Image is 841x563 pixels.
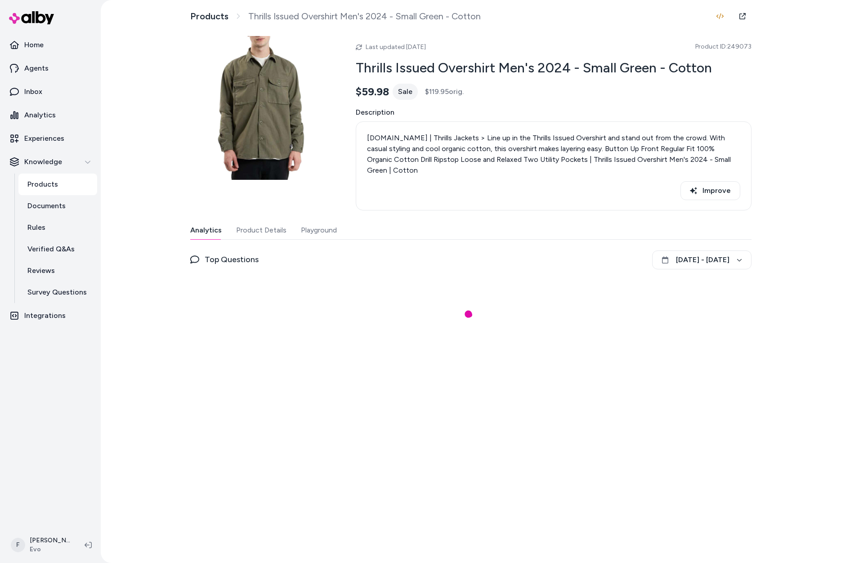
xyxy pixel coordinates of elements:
p: [PERSON_NAME] [30,536,70,545]
p: Reviews [27,265,55,276]
a: Home [4,34,97,56]
span: $59.98 [356,85,389,98]
span: Product ID: 249073 [695,42,752,51]
nav: breadcrumb [190,11,481,22]
span: F [11,538,25,552]
button: Playground [301,221,337,239]
a: Survey Questions [18,281,97,303]
a: Products [190,11,228,22]
img: thrills-issued-overshirt-men-s-.jpg [190,36,334,180]
button: F[PERSON_NAME]Evo [5,531,77,559]
span: Description [356,107,752,118]
p: Inbox [24,86,42,97]
p: Rules [27,222,45,233]
p: Home [24,40,44,50]
a: Documents [18,195,97,217]
button: Improve [680,181,740,200]
a: Experiences [4,128,97,149]
p: Survey Questions [27,287,87,298]
p: Products [27,179,58,190]
p: Integrations [24,310,66,321]
a: Analytics [4,104,97,126]
button: [DATE] - [DATE] [652,250,752,269]
span: Last updated [DATE] [366,43,426,51]
a: Inbox [4,81,97,103]
p: Verified Q&As [27,244,75,255]
span: Thrills Issued Overshirt Men's 2024 - Small Green - Cotton [248,11,481,22]
img: alby Logo [9,11,54,24]
button: Product Details [236,221,286,239]
div: Sale [393,84,418,100]
a: Integrations [4,305,97,326]
p: [DOMAIN_NAME] | Thrills Jackets > Line up in the Thrills Issued Overshirt and stand out from the ... [367,133,740,176]
a: Agents [4,58,97,79]
button: Knowledge [4,151,97,173]
button: Analytics [190,221,222,239]
p: Experiences [24,133,64,144]
span: Top Questions [205,253,259,266]
p: Analytics [24,110,56,121]
a: Rules [18,217,97,238]
p: Knowledge [24,156,62,167]
span: Evo [30,545,70,554]
h2: Thrills Issued Overshirt Men's 2024 - Small Green - Cotton [356,59,752,76]
a: Reviews [18,260,97,281]
p: Documents [27,201,66,211]
a: Verified Q&As [18,238,97,260]
p: Agents [24,63,49,74]
span: $119.95 orig. [425,86,464,97]
a: Products [18,174,97,195]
